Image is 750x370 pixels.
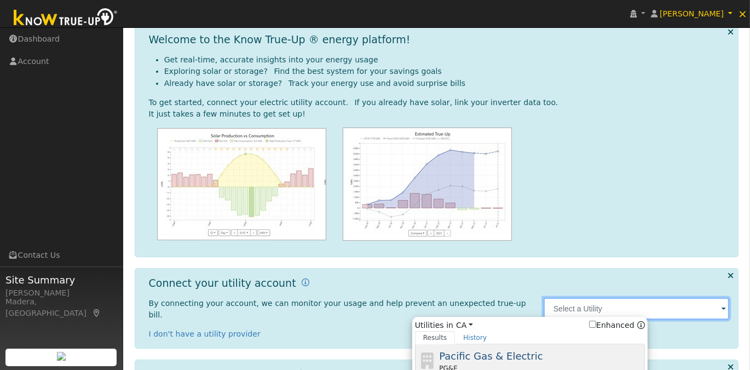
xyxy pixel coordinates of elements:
[164,54,730,66] li: Get real-time, accurate insights into your energy usage
[8,6,123,31] img: Know True-Up
[164,66,730,77] li: Exploring solar or storage? Find the best system for your savings goals
[57,352,66,361] img: retrieve
[544,298,730,320] input: Select a Utility
[5,273,117,287] span: Site Summary
[415,320,645,331] span: Utilities in
[164,78,730,89] li: Already have solar or storage? Track your energy use and avoid surprise bills
[5,296,117,319] div: Madera, [GEOGRAPHIC_DATA]
[149,108,730,120] div: It just takes a few minutes to get set up!
[589,320,634,331] label: Enhanced
[149,33,411,46] h1: Welcome to the Know True-Up ® energy platform!
[738,7,747,20] span: ×
[92,309,102,317] a: Map
[660,9,724,18] span: [PERSON_NAME]
[637,321,645,329] a: Enhanced Providers
[455,331,495,344] a: History
[415,331,455,344] a: Results
[149,299,526,319] span: By connecting your account, we can monitor your usage and help prevent an unexpected true-up bill.
[589,320,645,331] span: Show enhanced providers
[439,350,543,362] span: Pacific Gas & Electric
[589,321,596,328] input: Enhanced
[149,329,261,338] a: I don't have a utility provider
[5,287,117,299] div: [PERSON_NAME]
[149,97,730,108] div: To get started, connect your electric utility account. If you already have solar, link your inver...
[149,277,296,290] h1: Connect your utility account
[456,320,473,331] a: CA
